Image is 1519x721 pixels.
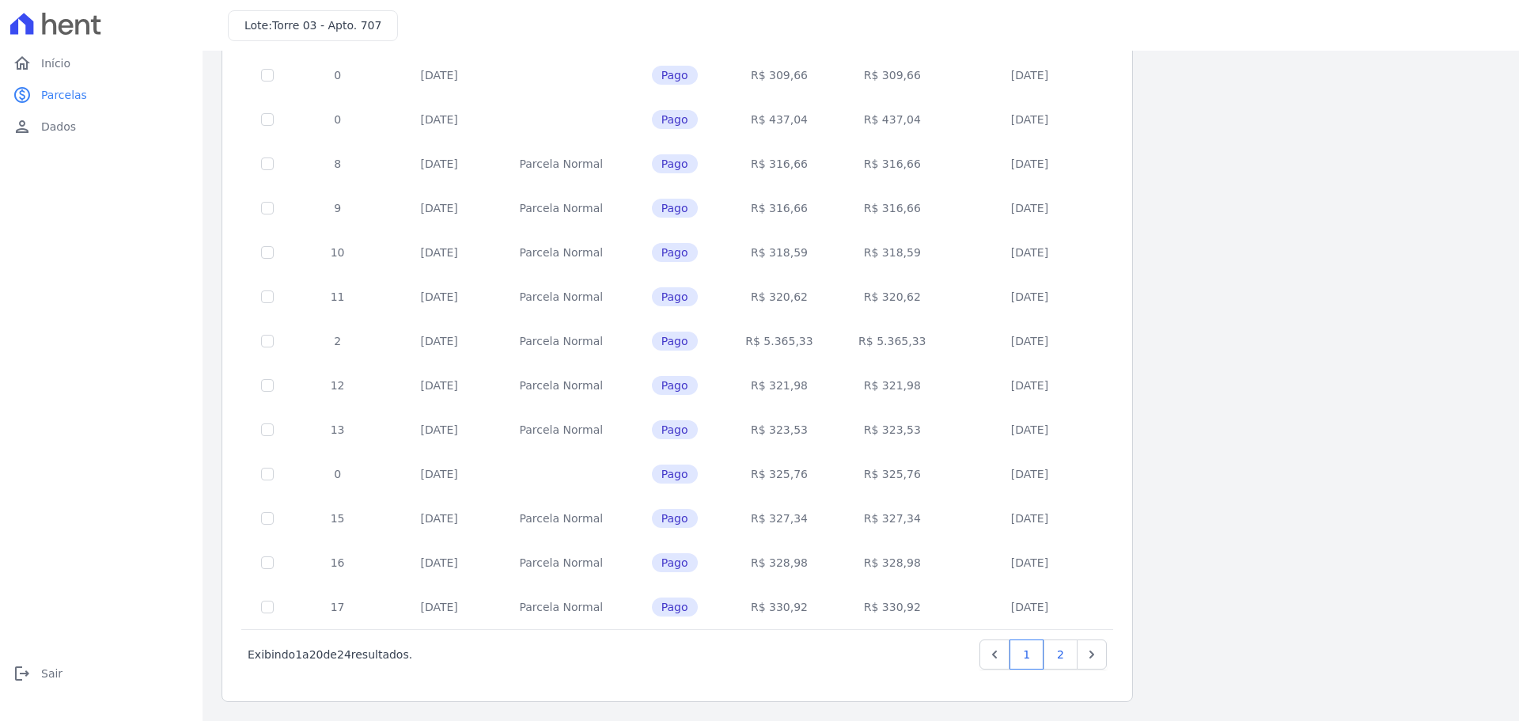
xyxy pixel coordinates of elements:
td: [DATE] [949,275,1111,319]
h3: Lote: [244,17,381,34]
span: Pago [652,553,698,572]
input: Só é possível selecionar pagamentos em aberto [261,512,274,525]
td: [DATE] [949,97,1111,142]
td: R$ 437,04 [835,97,949,142]
td: [DATE] [382,186,496,230]
td: R$ 437,04 [723,97,836,142]
input: Só é possível selecionar pagamentos em aberto [261,69,274,82]
td: [DATE] [949,142,1111,186]
i: logout [13,664,32,683]
td: R$ 321,98 [723,363,836,408]
span: Pago [652,110,698,129]
td: R$ 323,53 [723,408,836,452]
td: Parcela Normal [496,275,627,319]
td: R$ 320,62 [723,275,836,319]
td: 12 [293,363,382,408]
td: 0 [293,452,382,496]
td: 0 [293,53,382,97]
a: 2 [1044,639,1078,670]
a: Next [1077,639,1107,670]
input: Só é possível selecionar pagamentos em aberto [261,246,274,259]
i: person [13,117,32,136]
input: Só é possível selecionar pagamentos em aberto [261,157,274,170]
span: 1 [295,648,302,661]
td: 17 [293,585,382,629]
td: [DATE] [949,541,1111,585]
span: Sair [41,666,63,681]
td: R$ 316,66 [835,142,949,186]
td: R$ 328,98 [835,541,949,585]
td: [DATE] [949,408,1111,452]
td: R$ 316,66 [723,186,836,230]
td: R$ 325,76 [835,452,949,496]
td: R$ 325,76 [723,452,836,496]
td: [DATE] [949,319,1111,363]
span: Pago [652,287,698,306]
span: Pago [652,332,698,351]
a: Previous [979,639,1010,670]
td: R$ 5.365,33 [835,319,949,363]
td: R$ 330,92 [723,585,836,629]
td: [DATE] [382,496,496,541]
td: [DATE] [382,319,496,363]
span: Pago [652,465,698,484]
td: [DATE] [949,585,1111,629]
input: Só é possível selecionar pagamentos em aberto [261,202,274,214]
input: Só é possível selecionar pagamentos em aberto [261,468,274,480]
span: 24 [337,648,351,661]
span: Pago [652,154,698,173]
td: [DATE] [382,97,496,142]
td: R$ 316,66 [835,186,949,230]
td: 0 [293,97,382,142]
td: R$ 316,66 [723,142,836,186]
td: [DATE] [949,452,1111,496]
input: Só é possível selecionar pagamentos em aberto [261,113,274,126]
td: R$ 318,59 [723,230,836,275]
td: [DATE] [949,186,1111,230]
td: R$ 321,98 [835,363,949,408]
td: R$ 327,34 [723,496,836,541]
input: Só é possível selecionar pagamentos em aberto [261,423,274,436]
td: [DATE] [382,541,496,585]
td: 11 [293,275,382,319]
span: Pago [652,420,698,439]
i: paid [13,85,32,104]
td: [DATE] [949,363,1111,408]
td: Parcela Normal [496,230,627,275]
input: Só é possível selecionar pagamentos em aberto [261,379,274,392]
input: Só é possível selecionar pagamentos em aberto [261,601,274,613]
td: [DATE] [382,363,496,408]
td: Parcela Normal [496,363,627,408]
span: Pago [652,243,698,262]
td: R$ 309,66 [723,53,836,97]
p: Exibindo a de resultados. [248,647,412,662]
span: Pago [652,66,698,85]
a: personDados [6,111,196,142]
td: 13 [293,408,382,452]
td: 8 [293,142,382,186]
span: Início [41,55,70,71]
span: Pago [652,376,698,395]
a: logoutSair [6,658,196,689]
td: [DATE] [382,53,496,97]
td: R$ 318,59 [835,230,949,275]
i: home [13,54,32,73]
td: Parcela Normal [496,186,627,230]
td: [DATE] [382,585,496,629]
td: Parcela Normal [496,142,627,186]
span: Dados [41,119,76,135]
td: Parcela Normal [496,408,627,452]
td: R$ 323,53 [835,408,949,452]
td: 10 [293,230,382,275]
td: R$ 330,92 [835,585,949,629]
td: R$ 5.365,33 [723,319,836,363]
a: 1 [1010,639,1044,670]
td: R$ 320,62 [835,275,949,319]
td: 2 [293,319,382,363]
td: 16 [293,541,382,585]
span: Pago [652,199,698,218]
input: Só é possível selecionar pagamentos em aberto [261,556,274,569]
td: R$ 327,34 [835,496,949,541]
input: Só é possível selecionar pagamentos em aberto [261,335,274,347]
td: Parcela Normal [496,496,627,541]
